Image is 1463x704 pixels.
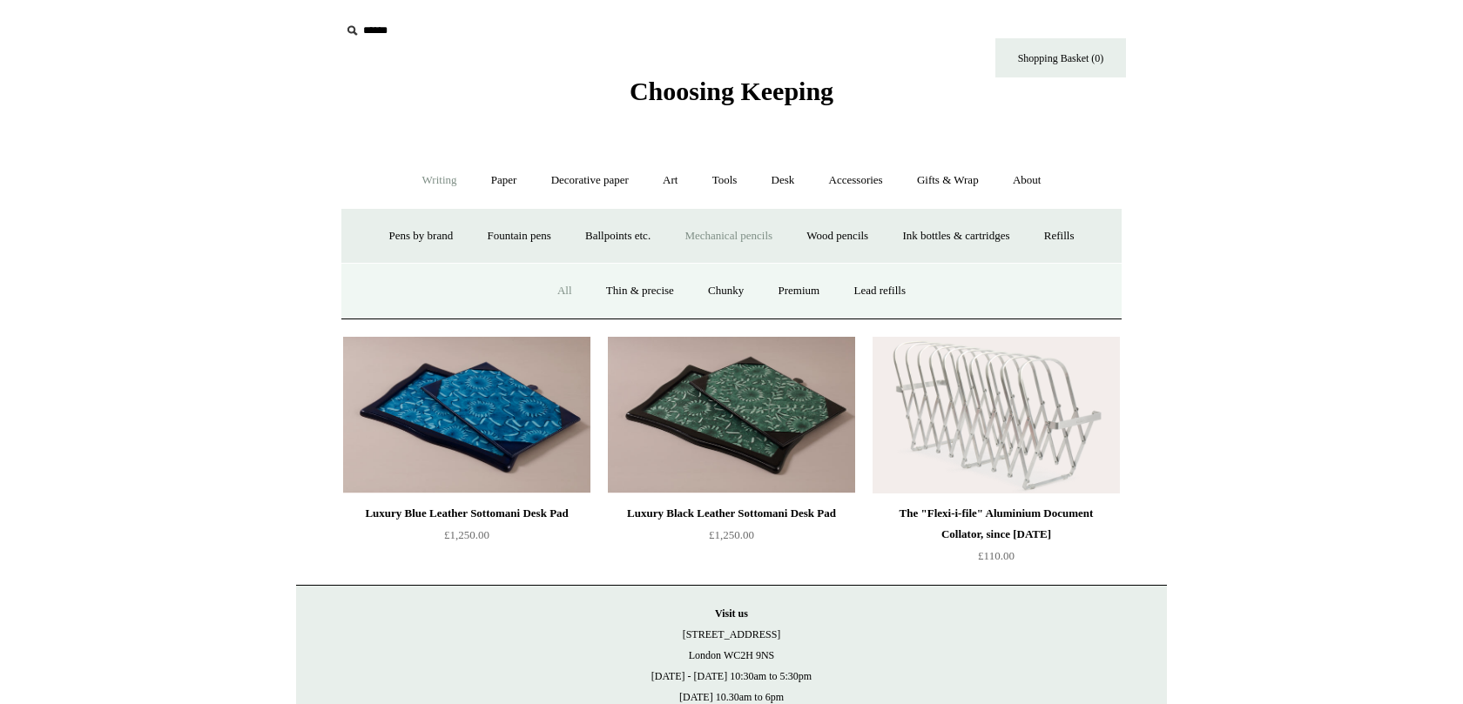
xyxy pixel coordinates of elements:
[873,503,1120,574] a: The "Flexi-i-file" Aluminium Document Collator, since [DATE] £110.00
[343,337,590,493] img: Luxury Blue Leather Sottomani Desk Pad
[590,268,690,314] a: Thin & precise
[669,213,788,259] a: Mechanical pencils
[536,158,644,204] a: Decorative paper
[407,158,473,204] a: Writing
[756,158,811,204] a: Desk
[709,528,754,541] span: £1,250.00
[791,213,884,259] a: Wood pencils
[995,38,1126,77] a: Shopping Basket (0)
[877,503,1116,545] div: The "Flexi-i-file" Aluminium Document Collator, since [DATE]
[838,268,921,314] a: Lead refills
[471,213,566,259] a: Fountain pens
[444,528,489,541] span: £1,250.00
[873,337,1120,493] img: The "Flexi-i-file" Aluminium Document Collator, since 1941
[692,268,759,314] a: Chunky
[630,91,833,103] a: Choosing Keeping
[542,268,588,314] a: All
[647,158,693,204] a: Art
[978,549,1015,562] span: £110.00
[374,213,469,259] a: Pens by brand
[570,213,666,259] a: Ballpoints etc.
[347,503,586,524] div: Luxury Blue Leather Sottomani Desk Pad
[343,337,590,493] a: Luxury Blue Leather Sottomani Desk Pad Luxury Blue Leather Sottomani Desk Pad
[475,158,533,204] a: Paper
[612,503,851,524] div: Luxury Black Leather Sottomani Desk Pad
[630,77,833,105] span: Choosing Keeping
[608,503,855,574] a: Luxury Black Leather Sottomani Desk Pad £1,250.00
[608,337,855,493] a: Luxury Black Leather Sottomani Desk Pad Luxury Black Leather Sottomani Desk Pad
[1028,213,1090,259] a: Refills
[887,213,1025,259] a: Ink bottles & cartridges
[697,158,753,204] a: Tools
[997,158,1057,204] a: About
[715,607,748,620] strong: Visit us
[608,337,855,493] img: Luxury Black Leather Sottomani Desk Pad
[343,503,590,574] a: Luxury Blue Leather Sottomani Desk Pad £1,250.00
[813,158,899,204] a: Accessories
[763,268,836,314] a: Premium
[873,337,1120,493] a: The "Flexi-i-file" Aluminium Document Collator, since 1941 The "Flexi-i-file" Aluminium Document ...
[901,158,994,204] a: Gifts & Wrap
